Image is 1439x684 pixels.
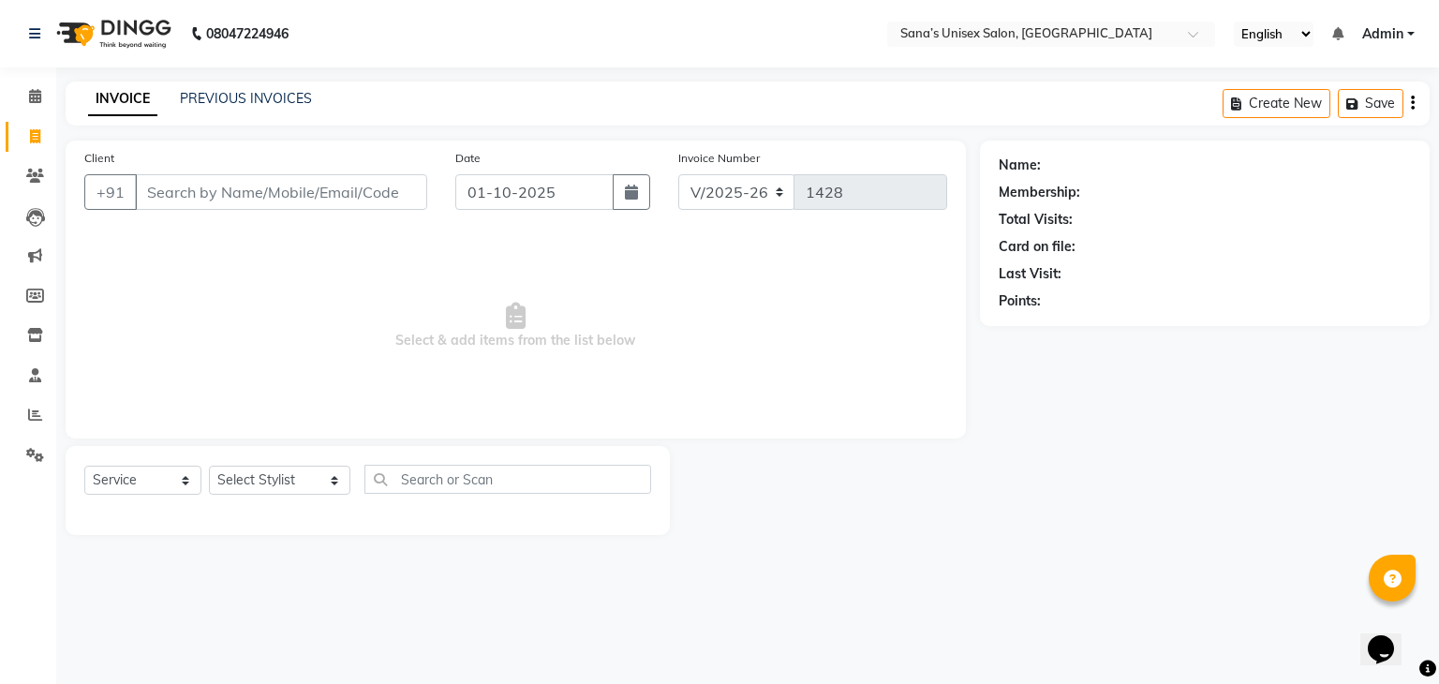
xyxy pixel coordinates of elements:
[84,150,114,167] label: Client
[678,150,760,167] label: Invoice Number
[1338,89,1403,118] button: Save
[999,210,1073,230] div: Total Visits:
[999,237,1076,257] div: Card on file:
[206,7,289,60] b: 08047224946
[364,465,652,494] input: Search or Scan
[135,174,427,210] input: Search by Name/Mobile/Email/Code
[1360,609,1420,665] iframe: chat widget
[1362,24,1403,44] span: Admin
[999,156,1041,175] div: Name:
[1223,89,1330,118] button: Create New
[180,90,312,107] a: PREVIOUS INVOICES
[84,232,947,420] span: Select & add items from the list below
[88,82,157,116] a: INVOICE
[84,174,137,210] button: +91
[48,7,176,60] img: logo
[455,150,481,167] label: Date
[999,264,1061,284] div: Last Visit:
[999,183,1080,202] div: Membership:
[999,291,1041,311] div: Points:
